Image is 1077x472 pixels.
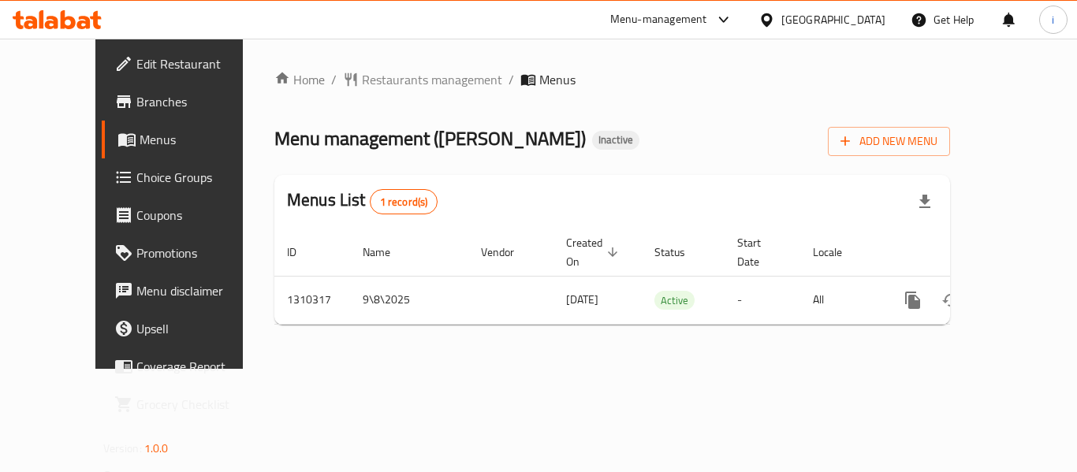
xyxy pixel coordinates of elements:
[274,70,950,89] nav: breadcrumb
[102,45,275,83] a: Edit Restaurant
[331,70,337,89] li: /
[140,130,263,149] span: Menus
[274,276,350,324] td: 1310317
[274,229,1058,325] table: enhanced table
[481,243,535,262] span: Vendor
[1052,11,1054,28] span: i
[274,70,325,89] a: Home
[287,243,317,262] span: ID
[136,92,263,111] span: Branches
[566,233,623,271] span: Created On
[932,281,970,319] button: Change Status
[539,70,576,89] span: Menus
[343,70,502,89] a: Restaurants management
[781,11,885,28] div: [GEOGRAPHIC_DATA]
[363,243,411,262] span: Name
[566,289,598,310] span: [DATE]
[610,10,707,29] div: Menu-management
[894,281,932,319] button: more
[136,281,263,300] span: Menu disclaimer
[370,189,438,214] div: Total records count
[136,54,263,73] span: Edit Restaurant
[828,127,950,156] button: Add New Menu
[737,233,781,271] span: Start Date
[136,357,263,376] span: Coverage Report
[840,132,937,151] span: Add New Menu
[371,195,438,210] span: 1 record(s)
[136,319,263,338] span: Upsell
[800,276,881,324] td: All
[350,276,468,324] td: 9\8\2025
[813,243,863,262] span: Locale
[102,272,275,310] a: Menu disclaimer
[136,206,263,225] span: Coupons
[102,234,275,272] a: Promotions
[102,310,275,347] a: Upsell
[102,196,275,234] a: Coupons
[136,395,263,414] span: Grocery Checklist
[654,243,706,262] span: Status
[102,121,275,158] a: Menus
[144,438,169,459] span: 1.0.0
[725,276,800,324] td: -
[906,183,944,221] div: Export file
[592,133,639,147] span: Inactive
[136,168,263,187] span: Choice Groups
[102,83,275,121] a: Branches
[592,131,639,150] div: Inactive
[136,243,263,262] span: Promotions
[654,292,695,310] span: Active
[274,121,586,156] span: Menu management ( [PERSON_NAME] )
[509,70,514,89] li: /
[102,385,275,423] a: Grocery Checklist
[881,229,1058,277] th: Actions
[102,347,275,385] a: Coverage Report
[287,188,438,214] h2: Menus List
[362,70,502,89] span: Restaurants management
[654,291,695,310] div: Active
[102,158,275,196] a: Choice Groups
[103,438,142,459] span: Version:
